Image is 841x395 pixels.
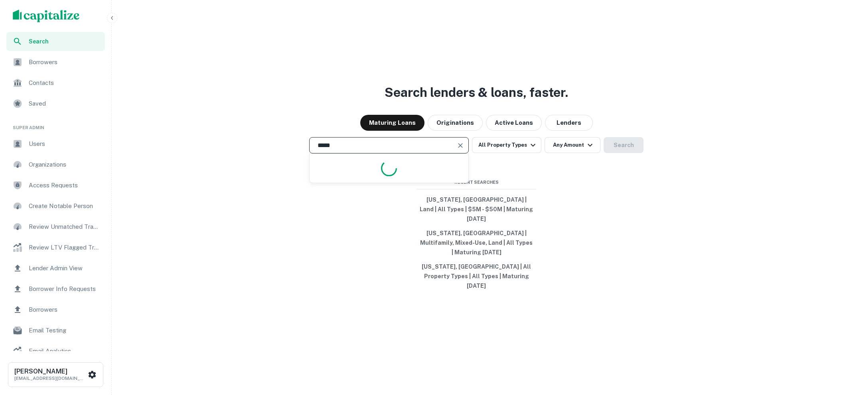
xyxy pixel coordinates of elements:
img: capitalize-logo.png [13,10,80,22]
span: Search [29,37,100,46]
button: Active Loans [486,115,542,131]
button: Maturing Loans [360,115,424,131]
span: Saved [29,99,100,108]
a: Review Unmatched Transactions [6,217,105,236]
button: Clear [455,140,466,151]
span: Review Unmatched Transactions [29,222,100,232]
iframe: Chat Widget [801,331,841,369]
a: Borrower Info Requests [6,279,105,299]
a: Borrowers [6,53,105,72]
button: Originations [428,115,483,131]
span: Lender Admin View [29,263,100,273]
button: All Property Types [472,137,541,153]
button: [US_STATE], [GEOGRAPHIC_DATA] | Multifamily, Mixed-Use, Land | All Types | Maturing [DATE] [417,226,536,259]
span: Review LTV Flagged Transactions [29,243,100,252]
a: Email Testing [6,321,105,340]
a: Search [6,32,105,51]
span: Email Testing [29,326,100,335]
a: Email Analytics [6,342,105,361]
a: Contacts [6,73,105,92]
span: Access Requests [29,181,100,190]
span: Users [29,139,100,149]
a: Saved [6,94,105,113]
a: Create Notable Person [6,197,105,216]
button: [US_STATE], [GEOGRAPHIC_DATA] | All Property Types | All Types | Maturing [DATE] [417,259,536,293]
button: [PERSON_NAME][EMAIL_ADDRESS][DOMAIN_NAME] [8,362,103,387]
span: Email Analytics [29,346,100,356]
a: Borrowers [6,300,105,319]
span: Create Notable Person [29,201,100,211]
button: Any Amount [545,137,600,153]
span: Borrowers [29,305,100,314]
a: Access Requests [6,176,105,195]
button: Lenders [545,115,593,131]
span: Recent Searches [417,179,536,186]
span: Organizations [29,160,100,169]
h6: [PERSON_NAME] [14,368,86,375]
p: [EMAIL_ADDRESS][DOMAIN_NAME] [14,375,86,382]
li: Super Admin [6,115,105,134]
a: Users [6,134,105,153]
a: Organizations [6,155,105,174]
span: Contacts [29,78,100,88]
span: Borrower Info Requests [29,284,100,294]
span: Borrowers [29,57,100,67]
button: [US_STATE], [GEOGRAPHIC_DATA] | Land | All Types | $5M - $50M | Maturing [DATE] [417,193,536,226]
a: Review LTV Flagged Transactions [6,238,105,257]
a: Lender Admin View [6,259,105,278]
h3: Search lenders & loans, faster. [385,83,568,102]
